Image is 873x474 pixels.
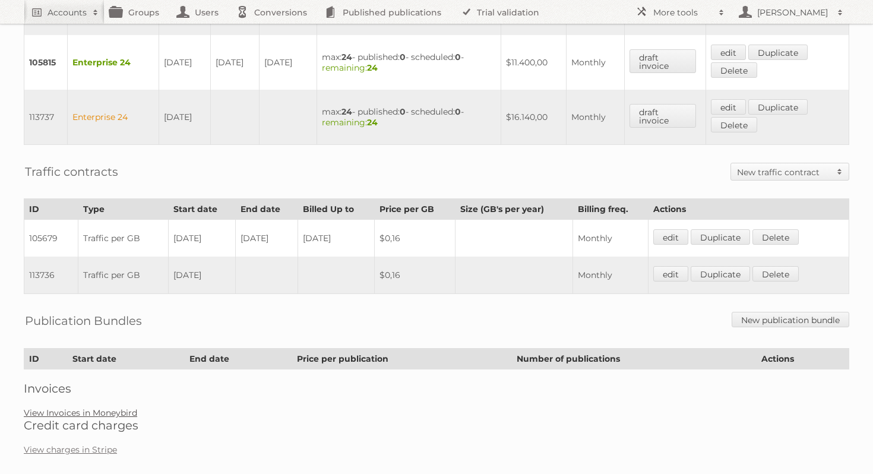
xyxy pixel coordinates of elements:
td: [DATE] [159,35,210,90]
a: Duplicate [748,45,808,60]
a: draft invoice [630,49,696,73]
td: Monthly [566,35,624,90]
th: Type [78,199,168,220]
td: Traffic per GB [78,257,168,294]
th: Start date [168,199,236,220]
td: [DATE] [159,90,210,145]
th: Price per GB [375,199,456,220]
h2: New traffic contract [737,166,831,178]
span: remaining: [322,117,378,128]
strong: 24 [367,117,378,128]
a: View Invoices in Moneybird [24,407,137,418]
span: remaining: [322,62,378,73]
strong: 24 [367,62,378,73]
td: 113737 [24,90,68,145]
td: [DATE] [259,35,317,90]
th: End date [185,349,292,369]
h2: More tools [653,7,713,18]
h2: Publication Bundles [25,312,142,330]
strong: 0 [400,106,406,117]
td: Monthly [572,257,649,294]
h2: Credit card charges [24,418,849,432]
td: Traffic per GB [78,220,168,257]
td: 105679 [24,220,78,257]
th: Price per publication [292,349,511,369]
h2: [PERSON_NAME] [754,7,831,18]
strong: 0 [455,52,461,62]
h2: Traffic contracts [25,163,118,181]
th: Start date [68,349,185,369]
a: edit [653,266,688,282]
td: $0,16 [375,257,456,294]
td: 105815 [24,35,68,90]
h2: Accounts [48,7,87,18]
th: Size (GB's per year) [456,199,573,220]
td: max: - published: - scheduled: - [317,90,501,145]
th: ID [24,349,68,369]
strong: 24 [341,52,352,62]
td: Monthly [572,220,649,257]
th: Billed Up to [298,199,375,220]
th: Number of publications [511,349,757,369]
th: ID [24,199,78,220]
a: View charges in Stripe [24,444,117,455]
td: $11.400,00 [501,35,566,90]
a: New traffic contract [731,163,849,180]
th: Actions [757,349,849,369]
a: Delete [752,266,799,282]
td: Monthly [566,90,624,145]
a: draft invoice [630,104,696,128]
a: New publication bundle [732,312,849,327]
td: [DATE] [236,220,298,257]
td: $16.140,00 [501,90,566,145]
td: Enterprise 24 [68,90,159,145]
a: edit [711,45,746,60]
th: Actions [649,199,849,220]
td: [DATE] [211,35,260,90]
th: Billing freq. [572,199,649,220]
td: [DATE] [168,257,236,294]
td: 113736 [24,257,78,294]
td: [DATE] [168,220,236,257]
strong: 0 [455,106,461,117]
td: [DATE] [298,220,375,257]
a: Delete [711,117,757,132]
td: Enterprise 24 [68,35,159,90]
td: $0,16 [375,220,456,257]
a: Duplicate [748,99,808,115]
a: Duplicate [691,229,750,245]
strong: 0 [400,52,406,62]
a: Delete [752,229,799,245]
a: Delete [711,62,757,78]
h2: Invoices [24,381,849,396]
span: Toggle [831,163,849,180]
a: Duplicate [691,266,750,282]
a: edit [653,229,688,245]
td: max: - published: - scheduled: - [317,35,501,90]
th: End date [236,199,298,220]
a: edit [711,99,746,115]
strong: 24 [341,106,352,117]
